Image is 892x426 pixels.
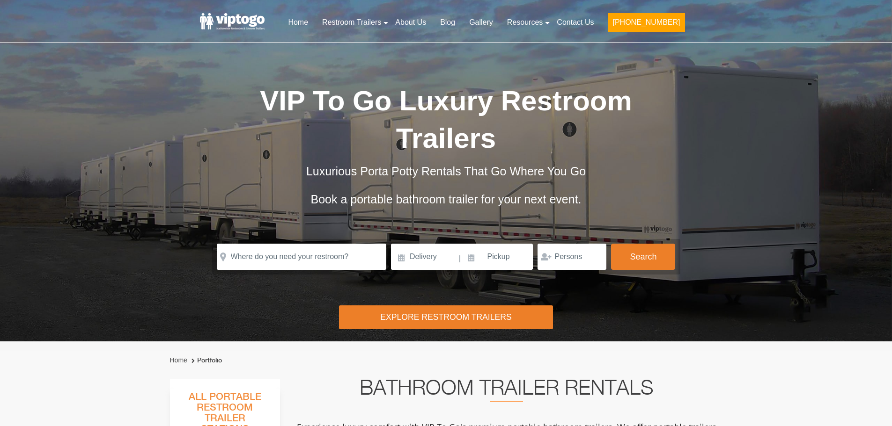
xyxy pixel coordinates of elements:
a: Restroom Trailers [315,12,388,33]
input: Persons [538,244,606,270]
span: | [459,244,461,274]
button: Search [611,244,675,270]
input: Where do you need your restroom? [217,244,386,270]
button: Live Chat [855,389,892,426]
a: Blog [433,12,462,33]
h2: Bathroom Trailer Rentals [293,379,721,402]
a: Home [170,356,187,364]
div: Explore Restroom Trailers [339,305,553,329]
span: VIP To Go Luxury Restroom Trailers [260,85,632,154]
input: Pickup [462,244,533,270]
a: Resources [500,12,550,33]
span: Luxurious Porta Potty Rentals That Go Where You Go [306,165,586,178]
button: [PHONE_NUMBER] [608,13,685,32]
a: Home [281,12,315,33]
a: About Us [388,12,433,33]
a: Contact Us [550,12,601,33]
input: Delivery [391,244,458,270]
span: Book a portable bathroom trailer for your next event. [310,193,581,206]
li: Portfolio [189,355,222,366]
a: Gallery [462,12,500,33]
a: [PHONE_NUMBER] [601,12,692,37]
